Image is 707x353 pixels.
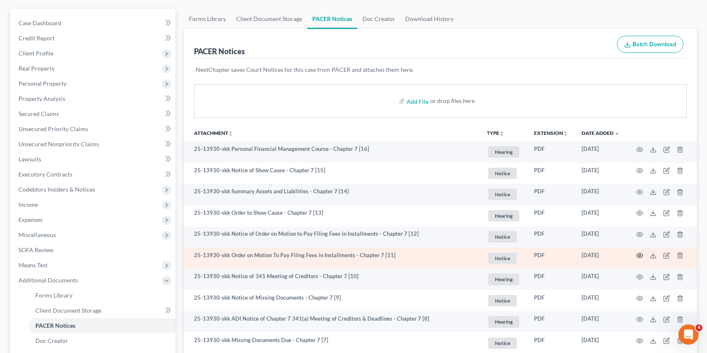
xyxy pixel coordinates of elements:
span: Notice [488,231,517,242]
a: Case Dashboard [12,16,175,31]
a: Hearing [487,145,521,159]
td: 25-13930-skk Order to Show Cause - Chapter 7 [13] [184,205,480,227]
td: PDF [527,269,575,290]
a: Hearing [487,209,521,223]
span: Miscellaneous [19,231,56,238]
td: [DATE] [575,290,626,311]
td: 25-13930-skk Order on Motion To Pay Filing Fees in Installments - Chapter 7 [11] [184,248,480,269]
span: Hearing [488,316,519,327]
span: Notice [488,253,517,264]
a: Notice [487,230,521,244]
a: Notice [487,294,521,308]
td: PDF [527,205,575,227]
button: TYPEunfold_more [487,131,504,136]
span: Hearing [488,274,519,285]
span: Executory Contracts [19,171,72,178]
a: PACER Notices [29,318,175,333]
span: Expenses [19,216,43,223]
span: Unsecured Priority Claims [19,125,88,132]
span: Codebtors Insiders & Notices [19,186,95,193]
i: unfold_more [499,131,504,136]
td: 25-13930-skk Notice of Order on Motion to Pay Filing Fees in Installments - Chapter 7 [12] [184,227,480,248]
a: Extensionunfold_more [534,130,568,136]
td: PDF [527,141,575,163]
span: PACER Notices [35,322,75,329]
a: Lawsuits [12,152,175,167]
td: [DATE] [575,311,626,333]
i: expand_more [614,131,619,136]
td: PDF [527,227,575,248]
a: Doc Creator [357,9,400,29]
td: 25-13930-skk Notice of 341 Meeting of Creditors - Chapter 7 [10] [184,269,480,290]
a: Client Document Storage [29,303,175,318]
span: Unsecured Nonpriority Claims [19,140,99,148]
span: Hearing [488,146,519,158]
span: Doc Creator [35,337,68,344]
td: [DATE] [575,184,626,205]
a: Property Analysis [12,91,175,106]
span: Case Dashboard [19,19,61,26]
td: [DATE] [575,163,626,184]
span: Means Test [19,261,48,269]
td: [DATE] [575,205,626,227]
a: Unsecured Priority Claims [12,121,175,137]
td: PDF [527,184,575,205]
span: Forms Library [35,292,72,299]
td: 25-13930-skk ADI Notice of Chapter 7 341(a) Meeting of Creditors & Deadlines - Chapter 7 [8] [184,311,480,333]
td: PDF [527,163,575,184]
div: PACER Notices [194,46,245,56]
td: [DATE] [575,141,626,163]
span: Notice [488,337,517,349]
a: Date Added expand_more [582,130,619,136]
span: 4 [696,324,702,331]
td: 25-13930-skk Notice of Show Cause - Chapter 7 [15] [184,163,480,184]
span: Client Document Storage [35,307,101,314]
span: Lawsuits [19,155,41,163]
a: Forms Library [29,288,175,303]
a: Executory Contracts [12,167,175,182]
a: Credit Report [12,31,175,46]
a: Notice [487,166,521,180]
a: SOFA Review [12,242,175,258]
td: PDF [527,290,575,311]
td: 25-13930-skk Summary Assets and Liabilities - Chapter 7 [14] [184,184,480,205]
span: Income [19,201,38,208]
p: NextChapter saves Court Notices for this case from PACER and attaches them here. [196,66,685,74]
button: Batch Download [617,36,683,53]
span: Personal Property [19,80,66,87]
i: unfold_more [228,131,233,136]
a: Download History [400,9,459,29]
a: Notice [487,251,521,265]
a: PACER Notices [307,9,357,29]
iframe: Intercom live chat [678,324,699,345]
a: Notice [487,336,521,350]
span: Notice [488,295,517,306]
span: Real Property [19,65,55,72]
span: Notice [488,189,517,200]
td: [DATE] [575,227,626,248]
td: PDF [527,311,575,333]
td: PDF [527,248,575,269]
a: Secured Claims [12,106,175,121]
span: Property Analysis [19,95,65,102]
td: [DATE] [575,269,626,290]
td: 25-13930-skk Notice of Missing Documents - Chapter 7 [9] [184,290,480,311]
span: Batch Download [633,41,676,48]
span: Secured Claims [19,110,59,117]
a: Client Document Storage [231,9,307,29]
a: Doc Creator [29,333,175,348]
td: 25-13930-skk Personal Financial Management Course - Chapter 7 [16] [184,141,480,163]
div: or drop files here [430,97,475,105]
a: Hearing [487,272,521,286]
span: SOFA Review [19,246,53,253]
a: Unsecured Nonpriority Claims [12,137,175,152]
td: [DATE] [575,248,626,269]
span: Client Profile [19,50,53,57]
a: Attachmentunfold_more [194,130,233,136]
span: Additional Documents [19,277,78,284]
span: Hearing [488,210,519,221]
a: Forms Library [184,9,231,29]
a: Hearing [487,315,521,329]
i: unfold_more [563,131,568,136]
span: Notice [488,168,517,179]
